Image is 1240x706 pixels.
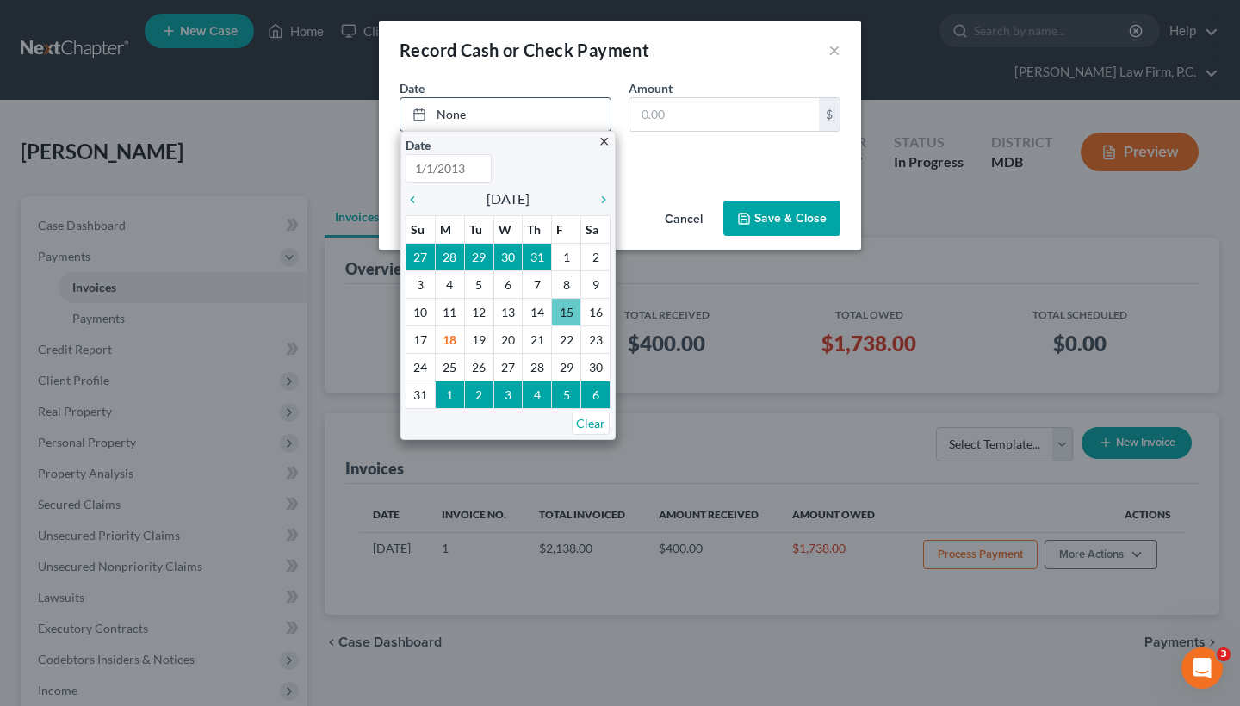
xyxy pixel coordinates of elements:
input: 1/1/2013 [406,154,492,183]
th: W [493,215,523,243]
span: 3 [1217,647,1231,661]
div: Record Cash or Check Payment [400,38,649,62]
th: M [435,215,464,243]
td: 31 [406,381,436,408]
td: 6 [493,270,523,298]
a: close [598,131,611,151]
th: F [552,215,581,243]
td: 16 [581,298,611,325]
td: 1 [552,243,581,270]
td: 24 [406,353,436,381]
th: Sa [581,215,611,243]
td: 30 [493,243,523,270]
td: 29 [552,353,581,381]
td: 20 [493,325,523,353]
iframe: Intercom live chat [1181,647,1223,689]
td: 5 [552,381,581,408]
button: Save & Close [723,201,840,237]
td: 30 [581,353,611,381]
td: 5 [464,270,493,298]
td: 4 [435,270,464,298]
td: 26 [464,353,493,381]
label: Date [400,79,425,97]
td: 4 [523,381,552,408]
a: chevron_right [588,189,611,209]
div: $ [819,98,840,131]
input: 0.00 [629,98,819,131]
td: 2 [464,381,493,408]
td: 27 [493,353,523,381]
td: 9 [581,270,611,298]
td: 11 [435,298,464,325]
label: Amount [629,79,673,97]
span: [DATE] [487,189,530,209]
td: 7 [523,270,552,298]
td: 28 [435,243,464,270]
td: 3 [406,270,436,298]
td: 28 [523,353,552,381]
a: chevron_left [406,189,428,209]
td: 25 [435,353,464,381]
th: Th [523,215,552,243]
td: 18 [435,325,464,353]
i: chevron_right [588,193,611,207]
a: None [400,98,611,131]
td: 10 [406,298,436,325]
i: close [598,135,611,148]
i: chevron_left [406,193,428,207]
th: Tu [464,215,493,243]
td: 12 [464,298,493,325]
td: 15 [552,298,581,325]
td: 17 [406,325,436,353]
td: 6 [581,381,611,408]
td: 3 [493,381,523,408]
button: Cancel [651,202,716,237]
td: 14 [523,298,552,325]
td: 8 [552,270,581,298]
td: 23 [581,325,611,353]
td: 22 [552,325,581,353]
a: Clear [572,412,610,435]
td: 21 [523,325,552,353]
td: 13 [493,298,523,325]
td: 31 [523,243,552,270]
td: 27 [406,243,436,270]
td: 1 [435,381,464,408]
th: Su [406,215,436,243]
td: 2 [581,243,611,270]
label: Date [406,136,431,154]
button: × [828,40,840,60]
td: 29 [464,243,493,270]
td: 19 [464,325,493,353]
